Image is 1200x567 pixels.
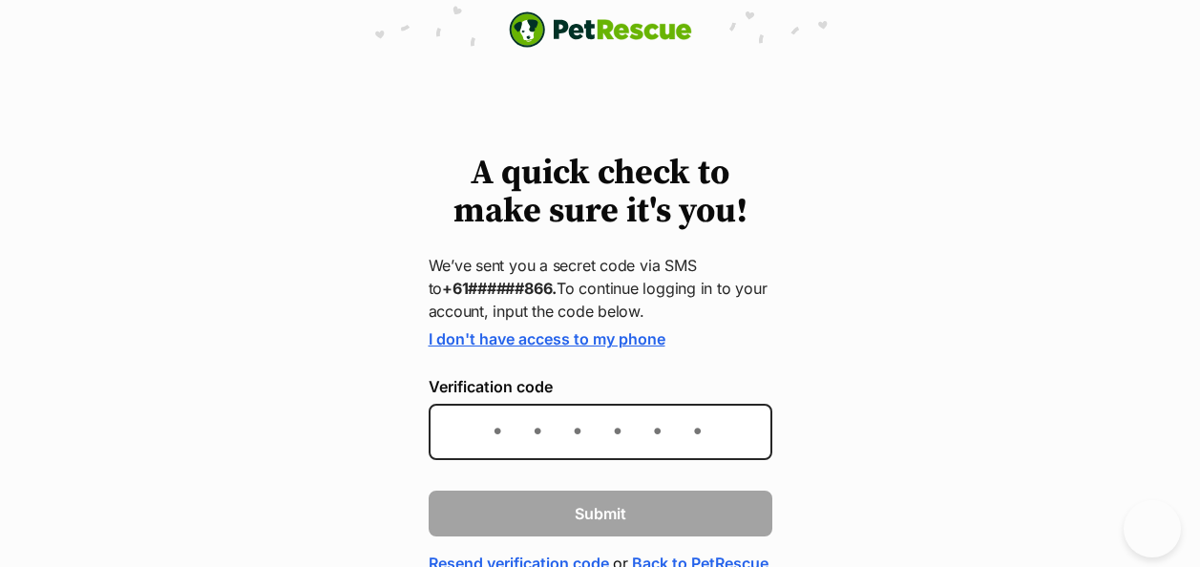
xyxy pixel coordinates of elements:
[429,254,772,323] p: We’ve sent you a secret code via SMS to To continue logging in to your account, input the code be...
[429,329,665,348] a: I don't have access to my phone
[429,491,772,536] button: Submit
[429,404,772,460] input: Enter the 6-digit verification code sent to your device
[429,155,772,231] h1: A quick check to make sure it's you!
[575,502,626,525] span: Submit
[509,11,692,48] img: logo-e224e6f780fb5917bec1dbf3a21bbac754714ae5b6737aabdf751b685950b380.svg
[429,378,772,395] label: Verification code
[442,279,557,298] strong: +61######866.
[509,11,692,48] a: PetRescue
[1124,500,1181,557] iframe: Help Scout Beacon - Open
